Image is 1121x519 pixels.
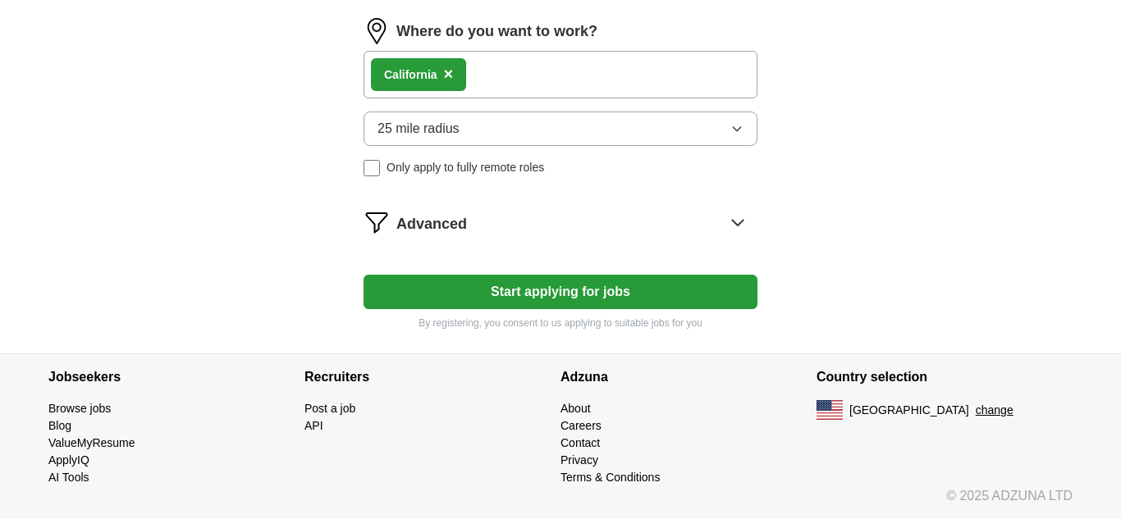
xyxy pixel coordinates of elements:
[364,160,380,176] input: Only apply to fully remote roles
[396,213,467,235] span: Advanced
[444,62,454,87] button: ×
[384,68,402,81] strong: Cal
[48,402,111,415] a: Browse jobs
[377,119,460,139] span: 25 mile radius
[387,159,544,176] span: Only apply to fully remote roles
[304,402,355,415] a: Post a job
[364,209,390,235] img: filter
[444,65,454,83] span: ×
[384,66,437,84] div: ifornia
[364,18,390,44] img: location.png
[560,402,591,415] a: About
[849,402,969,419] span: [GEOGRAPHIC_DATA]
[396,20,597,43] label: Where do you want to work?
[48,436,135,449] a: ValueMyResume
[364,316,757,330] p: By registering, you consent to us applying to suitable jobs for you
[304,419,323,432] a: API
[560,436,600,449] a: Contact
[560,419,602,432] a: Careers
[48,471,89,484] a: AI Tools
[560,453,598,467] a: Privacy
[817,354,1073,400] h4: Country selection
[35,486,1086,519] div: © 2025 ADZUNA LTD
[364,112,757,146] button: 25 mile radius
[817,400,843,420] img: US flag
[48,453,89,467] a: ApplyIQ
[48,419,71,432] a: Blog
[976,402,1013,419] button: change
[364,275,757,309] button: Start applying for jobs
[560,471,660,484] a: Terms & Conditions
